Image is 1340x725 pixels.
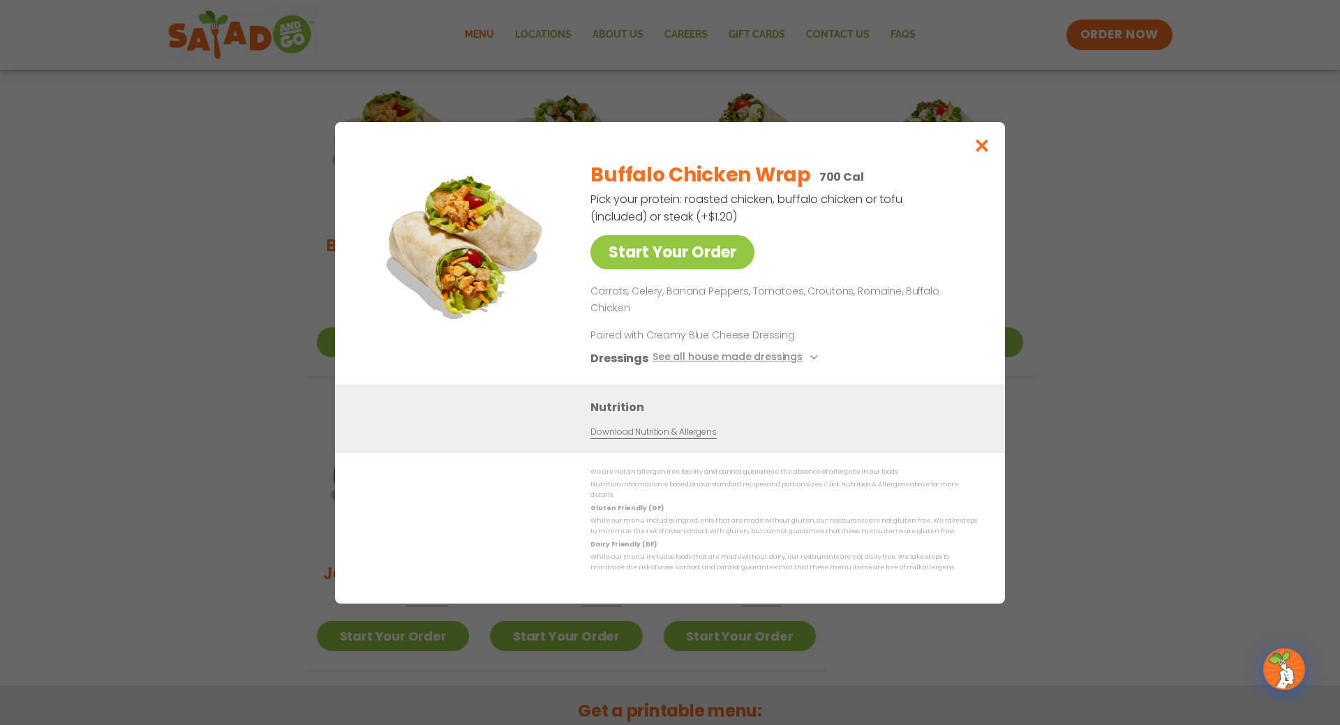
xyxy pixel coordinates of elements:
[590,160,810,190] h2: Buffalo Chicken Wrap
[590,349,648,366] h3: Dressings
[590,503,663,511] strong: Gluten Friendly (GF)
[366,150,562,345] img: Featured product photo for Buffalo Chicken Wrap
[590,467,977,477] p: We are not an allergen free facility and cannot guarantee the absence of allergens in our foods.
[1265,650,1304,689] img: wpChatIcon
[590,327,849,342] p: Paired with Creamy Blue Cheese Dressing
[590,552,977,574] p: While our menu includes foods that are made without dairy, our restaurants are not dairy free. We...
[590,425,716,438] a: Download Nutrition & Allergens
[960,122,1005,169] button: Close modal
[819,168,864,186] p: 700 Cal
[590,398,984,415] h3: Nutrition
[590,479,977,501] p: Nutrition information is based on our standard recipes and portion sizes. Click Nutrition & Aller...
[590,283,971,317] p: Carrots, Celery, Banana Peppers, Tomatoes, Croutons, Romaine, Buffalo Chicken
[590,516,977,537] p: While our menu includes ingredients that are made without gluten, our restaurants are not gluten ...
[590,539,656,548] strong: Dairy Friendly (DF)
[590,190,904,225] p: Pick your protein: roasted chicken, buffalo chicken or tofu (included) or steak (+$1.20)
[590,235,754,269] a: Start Your Order
[653,349,822,366] button: See all house made dressings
